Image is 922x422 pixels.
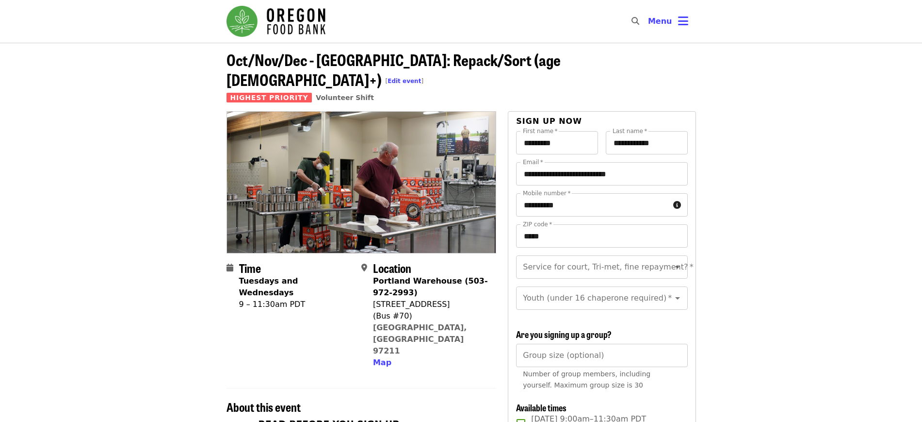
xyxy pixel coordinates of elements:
span: Oct/Nov/Dec - [GEOGRAPHIC_DATA]: Repack/Sort (age [DEMOGRAPHIC_DATA]+) [226,48,561,91]
input: ZIP code [516,224,687,248]
span: Location [373,259,411,276]
i: bars icon [678,14,688,28]
i: search icon [631,17,639,26]
button: Open [671,260,684,274]
span: Are you signing up a group? [516,328,612,340]
label: ZIP code [523,221,552,227]
input: Search [645,10,653,33]
div: (Bus #70) [373,310,488,322]
strong: Portland Warehouse (503-972-2993) [373,276,488,297]
label: Mobile number [523,190,570,196]
label: Last name [613,128,647,134]
i: calendar icon [226,263,233,272]
button: Map [373,357,391,369]
label: Email [523,159,543,165]
span: Number of group members, including yourself. Maximum group size is 30 [523,370,650,389]
span: About this event [226,398,301,415]
span: Sign up now [516,117,582,126]
span: Menu [648,17,672,26]
a: Volunteer Shift [316,94,374,101]
a: [GEOGRAPHIC_DATA], [GEOGRAPHIC_DATA] 97211 [373,323,467,355]
img: Oct/Nov/Dec - Portland: Repack/Sort (age 16+) organized by Oregon Food Bank [227,112,496,253]
strong: Tuesdays and Wednesdays [239,276,298,297]
input: Last name [606,131,688,154]
span: Time [239,259,261,276]
span: Map [373,358,391,367]
span: Available times [516,401,566,414]
input: [object Object] [516,344,687,367]
label: First name [523,128,558,134]
div: [STREET_ADDRESS] [373,299,488,310]
a: Edit event [388,78,421,84]
span: Highest Priority [226,93,312,102]
button: Open [671,291,684,305]
button: Toggle account menu [640,10,696,33]
img: Oregon Food Bank - Home [226,6,325,37]
span: [ ] [386,78,424,84]
input: Mobile number [516,193,669,217]
div: 9 – 11:30am PDT [239,299,354,310]
i: map-marker-alt icon [361,263,367,272]
input: Email [516,162,687,186]
input: First name [516,131,598,154]
i: circle-info icon [673,201,681,210]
